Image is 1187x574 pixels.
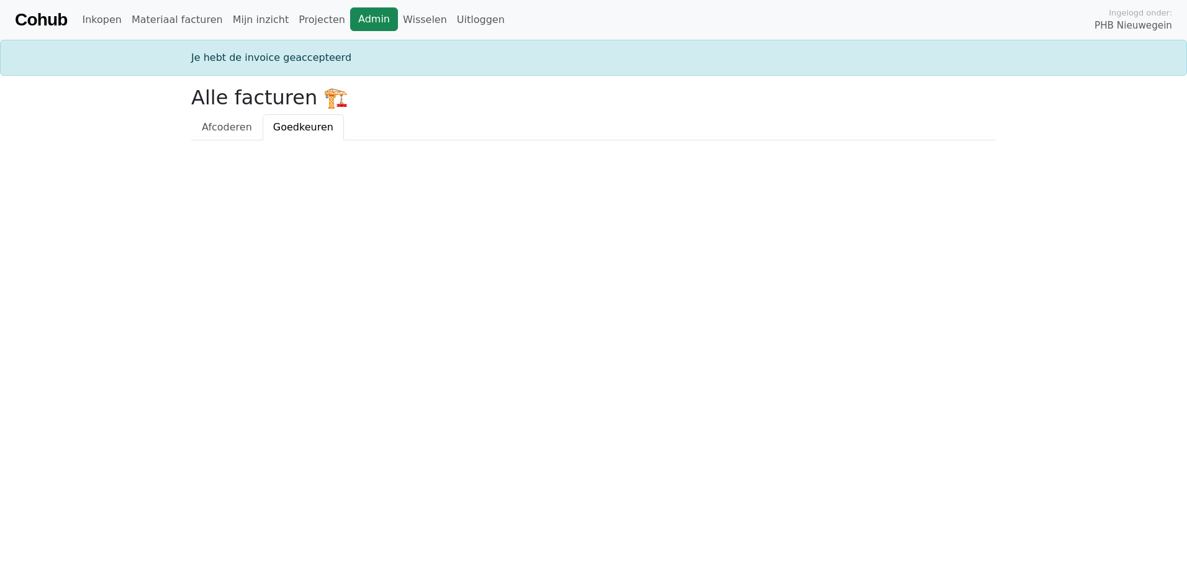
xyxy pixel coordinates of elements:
[398,7,452,32] a: Wisselen
[184,50,1003,65] div: Je hebt de invoice geaccepteerd
[77,7,126,32] a: Inkopen
[263,114,344,140] a: Goedkeuren
[1094,19,1172,33] span: PHB Nieuwegein
[15,5,67,35] a: Cohub
[294,7,350,32] a: Projecten
[191,114,263,140] a: Afcoderen
[273,121,333,133] span: Goedkeuren
[127,7,228,32] a: Materiaal facturen
[452,7,510,32] a: Uitloggen
[202,121,252,133] span: Afcoderen
[350,7,398,31] a: Admin
[1109,7,1172,19] span: Ingelogd onder:
[191,86,996,109] h2: Alle facturen 🏗️
[228,7,294,32] a: Mijn inzicht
